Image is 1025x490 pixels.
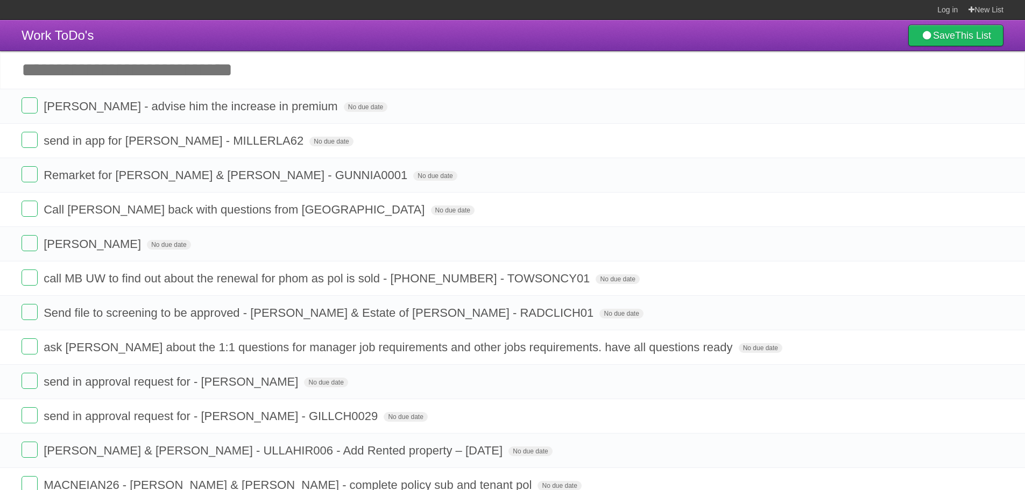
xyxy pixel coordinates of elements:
[431,205,475,215] span: No due date
[739,343,782,353] span: No due date
[22,201,38,217] label: Done
[413,171,457,181] span: No due date
[44,409,380,423] span: send in approval request for - [PERSON_NAME] - GILLCH0029
[508,446,552,456] span: No due date
[22,97,38,113] label: Done
[44,168,410,182] span: Remarket for [PERSON_NAME] & [PERSON_NAME] - GUNNIA0001
[44,444,505,457] span: [PERSON_NAME] & [PERSON_NAME] - ULLAHIR006 - Add Rented property – [DATE]
[44,237,144,251] span: [PERSON_NAME]
[22,373,38,389] label: Done
[22,132,38,148] label: Done
[344,102,387,112] span: No due date
[22,304,38,320] label: Done
[44,306,596,319] span: Send file to screening to be approved - [PERSON_NAME] & Estate of [PERSON_NAME] - RADCLICH01
[22,442,38,458] label: Done
[22,28,94,42] span: Work ToDo's
[44,340,735,354] span: ask [PERSON_NAME] about the 1:1 questions for manager job requirements and other jobs requirement...
[22,407,38,423] label: Done
[599,309,643,318] span: No due date
[955,30,991,41] b: This List
[384,412,427,422] span: No due date
[22,166,38,182] label: Done
[44,272,592,285] span: call MB UW to find out about the renewal for phom as pol is sold - [PHONE_NUMBER] - TOWSONCY01
[309,137,353,146] span: No due date
[44,134,306,147] span: send in app for [PERSON_NAME] - MILLERLA62
[304,378,348,387] span: No due date
[44,375,301,388] span: send in approval request for - [PERSON_NAME]
[22,338,38,354] label: Done
[22,269,38,286] label: Done
[908,25,1003,46] a: SaveThis List
[44,203,427,216] span: Call [PERSON_NAME] back with questions from [GEOGRAPHIC_DATA]
[596,274,639,284] span: No due date
[147,240,190,250] span: No due date
[22,235,38,251] label: Done
[44,100,341,113] span: [PERSON_NAME] - advise him the increase in premium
